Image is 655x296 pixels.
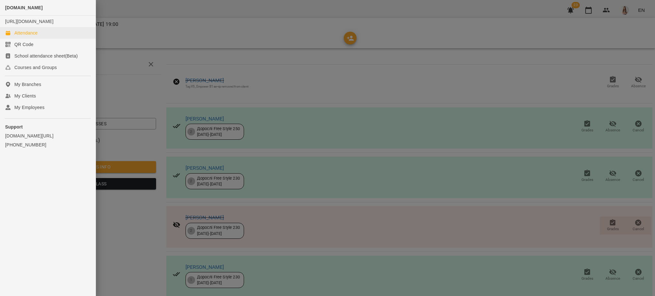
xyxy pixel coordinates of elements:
[14,41,34,48] div: QR Code
[14,93,36,99] div: My Clients
[5,5,43,10] span: [DOMAIN_NAME]
[14,104,44,111] div: My Employees
[14,64,57,71] div: Courses and Groups
[14,81,41,88] div: My Branches
[5,133,91,139] a: [DOMAIN_NAME][URL]
[5,19,53,24] a: [URL][DOMAIN_NAME]
[14,53,78,59] div: School attendance sheet(Beta)
[5,142,91,148] a: [PHONE_NUMBER]
[14,30,38,36] div: Attendance
[5,124,91,130] p: Support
